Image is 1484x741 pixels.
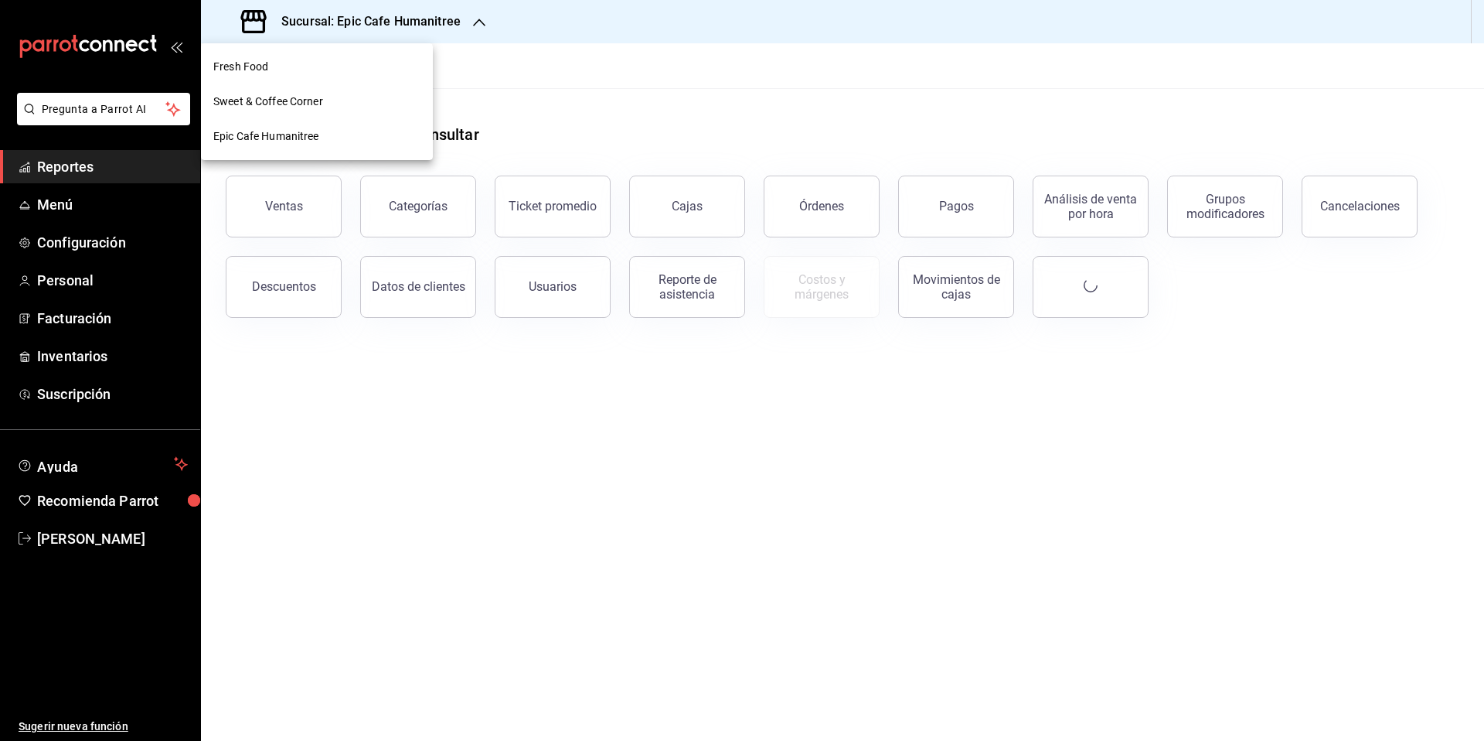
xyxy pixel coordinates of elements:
[213,59,268,75] span: Fresh Food
[201,84,433,119] div: Sweet & Coffee Corner
[201,119,433,154] div: Epic Cafe Humanitree
[201,50,433,84] div: Fresh Food
[213,94,323,110] span: Sweet & Coffee Corner
[213,128,319,145] span: Epic Cafe Humanitree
